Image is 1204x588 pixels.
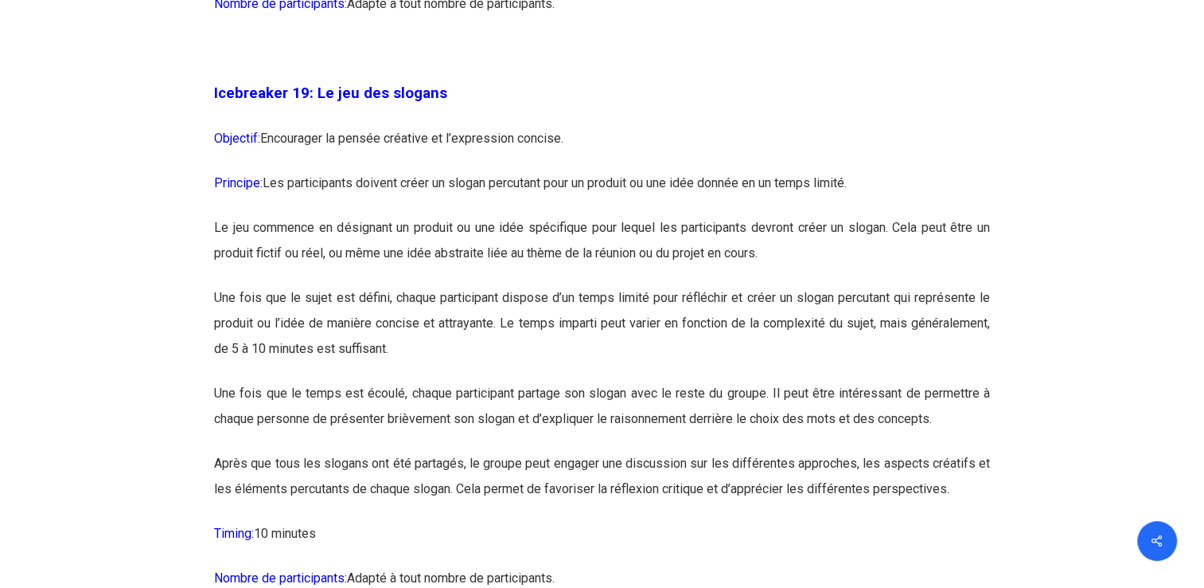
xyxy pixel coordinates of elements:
[214,171,990,215] p: Les participants doivent créer un slogan percutant pour un produit ou une idée donnée en un temps...
[214,521,990,566] p: 10 minutes
[214,126,990,171] p: Encourager la pensée créative et l’expression concise.
[214,84,447,102] strong: Icebreaker 19: Le jeu des slogans
[214,215,990,285] p: Le jeu commence en désignant un produit ou une idée spécifique pour lequel les participants devro...
[214,526,254,541] span: Timing:
[214,570,347,586] span: Nombre de participants:
[214,175,263,190] span: Principe:
[214,131,260,146] span: Objectif:
[214,451,990,521] p: Après que tous les slogans ont été partagés, le groupe peut engager une discussion sur les différ...
[214,381,990,451] p: Une fois que le temps est écoulé, chaque participant partage son slogan avec le reste du groupe. ...
[214,285,990,381] p: Une fois que le sujet est défini, chaque participant dispose d’un temps limité pour réfléchir et ...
